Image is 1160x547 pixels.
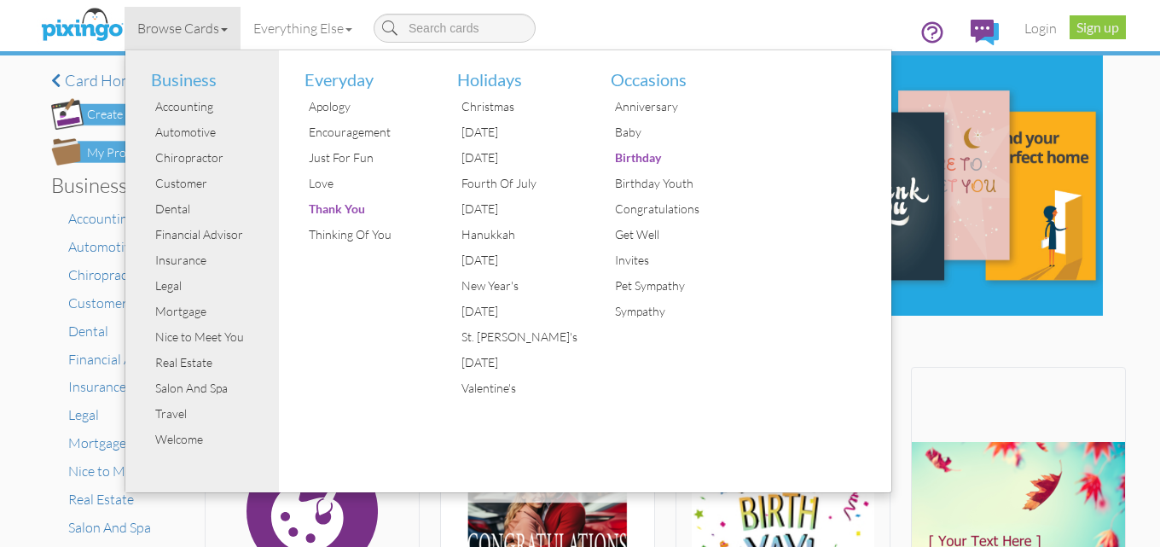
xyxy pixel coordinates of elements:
a: [DATE] [444,119,585,145]
div: Travel [151,401,279,427]
div: Pet Sympathy [611,273,739,299]
a: Real Estate [68,491,134,508]
span: Financial Advisor [68,351,169,368]
a: Chiropractor [68,266,145,283]
div: Hanukkah [457,222,585,247]
a: Nice to Meet You [138,324,279,350]
a: Card home [51,73,188,90]
a: New Year's [444,273,585,299]
div: [DATE] [457,247,585,273]
div: Encouragement [304,119,432,145]
a: Just For Fun [292,145,432,171]
a: Automotive [138,119,279,145]
div: Real Estate [151,350,279,375]
div: Legal [151,273,279,299]
a: Birthday [598,145,739,171]
div: Get Well [611,222,739,247]
div: Create Your Own [87,106,179,124]
div: Congratulations [611,196,739,222]
a: Salon And Spa [138,375,279,401]
div: Sympathy [611,299,739,324]
a: St. [PERSON_NAME]'s [444,324,585,350]
a: Love [292,171,432,196]
div: Customer [151,171,279,196]
a: Sympathy [598,299,739,324]
div: [DATE] [457,145,585,171]
a: Anniversary [598,94,739,119]
a: Mortgage [68,434,126,451]
a: Legal [68,406,99,423]
div: Just For Fun [304,145,432,171]
div: Birthday Youth [611,171,739,196]
li: Everyday [292,50,432,95]
div: [DATE] [457,299,585,324]
a: Nice to Meet You [68,463,170,480]
a: Financial Advisor [138,222,279,247]
h3: Business [51,174,175,196]
div: Invites [611,247,739,273]
div: Accounting [151,94,279,119]
img: create-own-button.png [51,98,188,130]
a: Apology [292,94,432,119]
a: Insurance [138,247,279,273]
li: Holidays [444,50,585,95]
div: Insurance [151,247,279,273]
div: Anniversary [611,94,739,119]
a: [DATE] [444,350,585,375]
a: Salon And Spa [68,519,151,536]
div: My Projects [87,144,150,162]
div: Mortgage [151,299,279,324]
a: Thinking Of You [292,222,432,247]
div: Welcome [151,427,279,452]
a: Mortgage [138,299,279,324]
a: Customer [138,171,279,196]
div: Automotive [151,119,279,145]
a: Chiropractor [138,145,279,171]
a: Dental [68,323,108,340]
a: Dental [138,196,279,222]
a: Birthday Youth [598,171,739,196]
a: Browse Cards [125,7,241,49]
span: Automotive [68,238,138,255]
div: Baby [611,119,739,145]
img: pixingo logo [37,4,127,47]
span: Customer [68,294,127,311]
img: comments.svg [971,20,999,45]
a: [DATE] [444,299,585,324]
a: Thank You [292,196,432,222]
a: Travel [138,401,279,427]
iframe: Chat [1159,546,1160,547]
a: Accounting [68,210,135,227]
a: Accounting [138,94,279,119]
a: Christmas [444,94,585,119]
div: Apology [304,94,432,119]
div: Financial Advisor [151,222,279,247]
div: Fourth Of July [457,171,585,196]
a: [DATE] [444,247,585,273]
a: Legal [138,273,279,299]
a: Pet Sympathy [598,273,739,299]
a: Fourth Of July [444,171,585,196]
img: my-projects-button.png [51,138,188,166]
div: Dental [151,196,279,222]
a: Hanukkah [444,222,585,247]
li: Occasions [598,50,739,95]
div: St. [PERSON_NAME]'s [457,324,585,350]
div: Love [304,171,432,196]
a: Everything Else [241,7,365,49]
a: Baby [598,119,739,145]
a: Insurance [68,378,126,395]
div: New Year's [457,273,585,299]
div: [DATE] [457,196,585,222]
input: Search cards [374,14,536,43]
a: Congratulations [598,196,739,222]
